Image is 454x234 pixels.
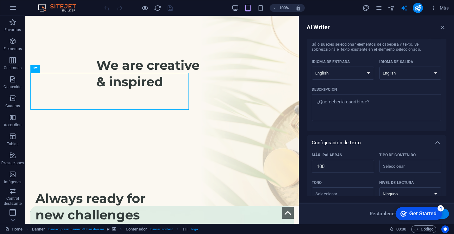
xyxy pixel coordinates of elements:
button: Código [411,225,436,233]
div: Configuración de texto [307,135,446,150]
button: Restablecer [366,209,400,219]
nav: breadcrumb [32,225,198,233]
span: 00 00 [396,225,406,233]
p: Elementos [3,46,22,51]
p: Idioma de salida [379,59,413,64]
img: Editor Logo [36,4,84,12]
input: Tipo de contenidoClear [381,162,429,171]
p: Descripción [312,87,337,92]
input: TonoClear [314,189,362,198]
span: Sólo puedes seleccionar elementos de cabecera y texto. Se sobrescribirá el texto existente en el ... [312,42,441,52]
i: AI Writer [400,4,408,12]
span: . logo [190,225,198,233]
div: Get Started [19,7,46,13]
p: Configuración de texto [312,140,361,146]
textarea: Descripción [315,97,438,118]
p: Tono [312,180,322,185]
span: Haz clic para seleccionar y doble clic para editar [183,225,188,233]
span: Haz clic para seleccionar y doble clic para editar [126,225,147,233]
p: Imágenes [4,179,21,185]
i: Volver a cargar página [154,4,161,12]
button: Haz clic para salir del modo de previsualización y seguir editando [141,4,149,12]
a: Haz clic para cancelar la selección y doble clic para abrir páginas [5,225,22,233]
p: Idioma de entrada [312,59,350,64]
i: Al redimensionar, ajustar el nivel de zoom automáticamente para ajustarse al dispositivo elegido. [296,5,301,11]
p: Accordion [4,122,22,127]
i: Este elemento contiene un fondo [112,227,116,231]
div: 4 [47,1,53,8]
button: text_generator [400,4,408,12]
button: Usercentrics [441,225,449,233]
span: . banner .preset-banner-v3-hair-dresser [48,225,104,233]
i: Publicar [414,4,422,12]
p: Máx. palabras [312,153,342,158]
i: Diseño (Ctrl+Alt+Y) [362,4,370,12]
p: Prestaciones [1,160,24,166]
button: design [362,4,370,12]
select: Nivel de lectura [379,187,442,200]
span: Restablecer [370,211,396,216]
i: Este elemento es un preajuste personalizable [107,227,110,231]
h6: 100% [279,4,289,12]
button: Más [428,3,451,13]
p: Cuadros [5,103,20,108]
div: Get Started 4 items remaining, 20% complete [5,3,51,16]
i: Navegador [388,4,395,12]
button: navigator [387,4,395,12]
input: Máx. palabras [312,160,374,173]
select: Idioma de salida [379,67,442,80]
span: Más [431,5,449,11]
h6: Tiempo de la sesión [390,225,406,233]
button: reload [154,4,161,12]
button: pages [375,4,382,12]
span: Código [414,225,433,233]
p: Tipo de contenido [379,153,416,158]
span: . banner-content [150,225,173,233]
button: 100% [270,4,292,12]
button: publish [413,3,423,13]
p: Nivel de lectura [379,180,414,185]
p: Tablas [7,141,19,146]
select: Idioma de entrada [312,67,374,80]
i: Páginas (Ctrl+Alt+S) [375,4,382,12]
span: : [401,227,402,231]
p: Columnas [4,65,22,70]
span: Haz clic para seleccionar y doble clic para editar [32,225,45,233]
h6: AI Writer [307,23,330,31]
p: Favoritos [4,27,21,32]
p: Contenido [3,84,22,89]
